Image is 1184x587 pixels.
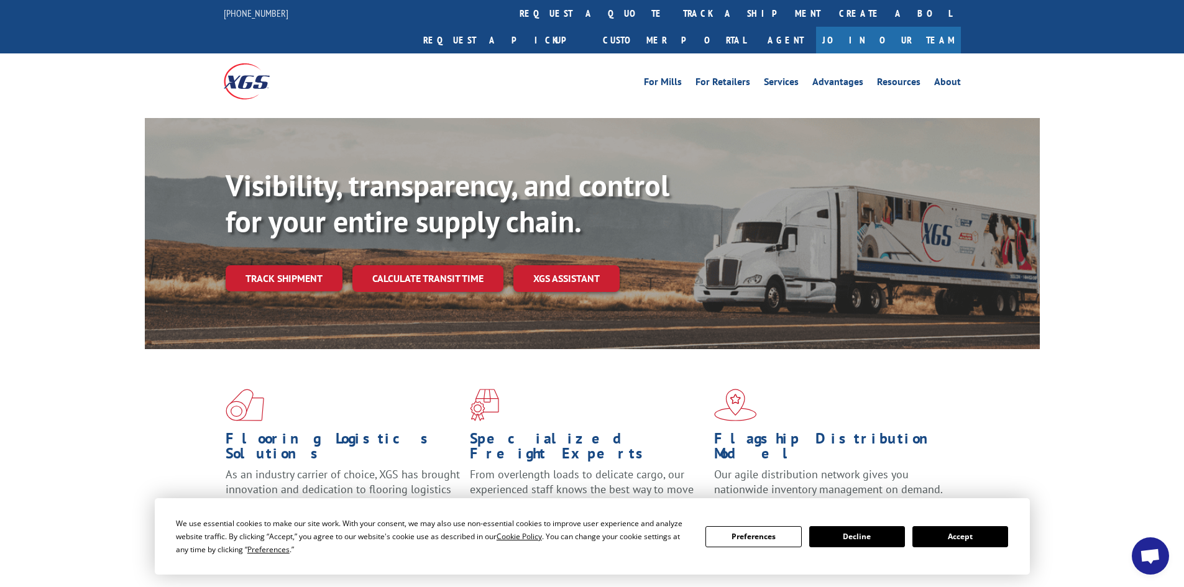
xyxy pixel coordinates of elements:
[594,27,755,53] a: Customer Portal
[247,544,290,555] span: Preferences
[714,389,757,421] img: xgs-icon-flagship-distribution-model-red
[513,265,620,292] a: XGS ASSISTANT
[816,27,961,53] a: Join Our Team
[755,27,816,53] a: Agent
[470,467,705,522] p: From overlength loads to delicate cargo, our experienced staff knows the best way to move your fr...
[226,166,669,240] b: Visibility, transparency, and control for your entire supply chain.
[226,389,264,421] img: xgs-icon-total-supply-chain-intelligence-red
[224,7,288,19] a: [PHONE_NUMBER]
[705,526,801,547] button: Preferences
[470,431,705,467] h1: Specialized Freight Experts
[226,431,461,467] h1: Flooring Logistics Solutions
[226,467,460,511] span: As an industry carrier of choice, XGS has brought innovation and dedication to flooring logistics...
[812,77,863,91] a: Advantages
[809,526,905,547] button: Decline
[714,431,949,467] h1: Flagship Distribution Model
[934,77,961,91] a: About
[470,389,499,421] img: xgs-icon-focused-on-flooring-red
[226,265,342,291] a: Track shipment
[352,265,503,292] a: Calculate transit time
[1132,537,1169,575] div: Open chat
[414,27,594,53] a: Request a pickup
[497,531,542,542] span: Cookie Policy
[764,77,799,91] a: Services
[155,498,1030,575] div: Cookie Consent Prompt
[644,77,682,91] a: For Mills
[695,77,750,91] a: For Retailers
[912,526,1008,547] button: Accept
[877,77,920,91] a: Resources
[176,517,691,556] div: We use essential cookies to make our site work. With your consent, we may also use non-essential ...
[714,467,943,496] span: Our agile distribution network gives you nationwide inventory management on demand.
